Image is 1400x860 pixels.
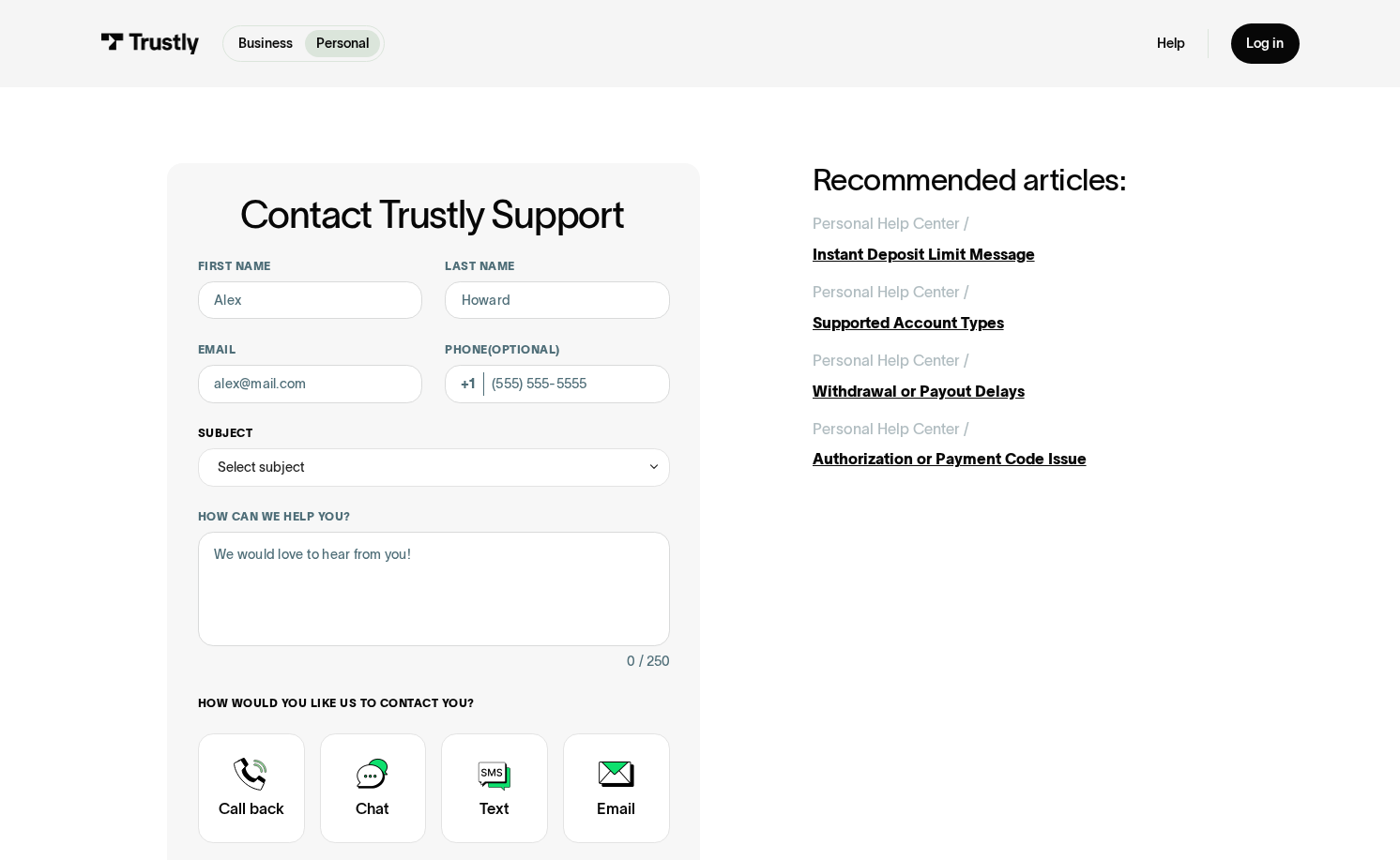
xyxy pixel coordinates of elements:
[813,243,1233,265] div: Instant Deposit Limit Message
[445,365,669,403] input: (555) 555-5555
[198,426,670,441] label: Subject
[198,281,422,320] input: Alex
[813,380,1233,402] div: Withdrawal or Payout Delays
[100,33,199,53] img: Trustly Logo
[813,349,1233,402] a: Personal Help Center /Withdrawal or Payout Delays
[813,212,1233,265] a: Personal Help Center /Instant Deposit Limit Message
[813,417,969,440] div: Personal Help Center /
[1246,35,1284,52] div: Log in
[198,365,422,403] input: alex@mail.com
[198,696,670,711] label: How would you like us to contact you?
[445,342,669,357] label: Phone
[627,650,635,672] div: 0
[238,34,293,53] p: Business
[813,311,1233,334] div: Supported Account Types
[488,343,560,355] span: (Optional)
[198,509,670,524] label: How can we help you?
[316,34,369,53] p: Personal
[813,447,1233,470] div: Authorization or Payment Code Issue
[1231,23,1299,64] a: Log in
[1157,35,1185,52] a: Help
[218,456,305,478] div: Select subject
[813,280,1233,334] a: Personal Help Center /Supported Account Types
[198,342,422,357] label: Email
[198,448,670,487] div: Select subject
[445,259,669,274] label: Last name
[227,30,304,57] a: Business
[305,30,380,57] a: Personal
[813,417,1233,471] a: Personal Help Center /Authorization or Payment Code Issue
[445,281,669,320] input: Howard
[194,194,670,236] h1: Contact Trustly Support
[639,650,670,672] div: / 250
[813,280,969,303] div: Personal Help Center /
[813,163,1233,197] h2: Recommended articles:
[813,212,969,234] div: Personal Help Center /
[813,349,969,371] div: Personal Help Center /
[198,259,422,274] label: First name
